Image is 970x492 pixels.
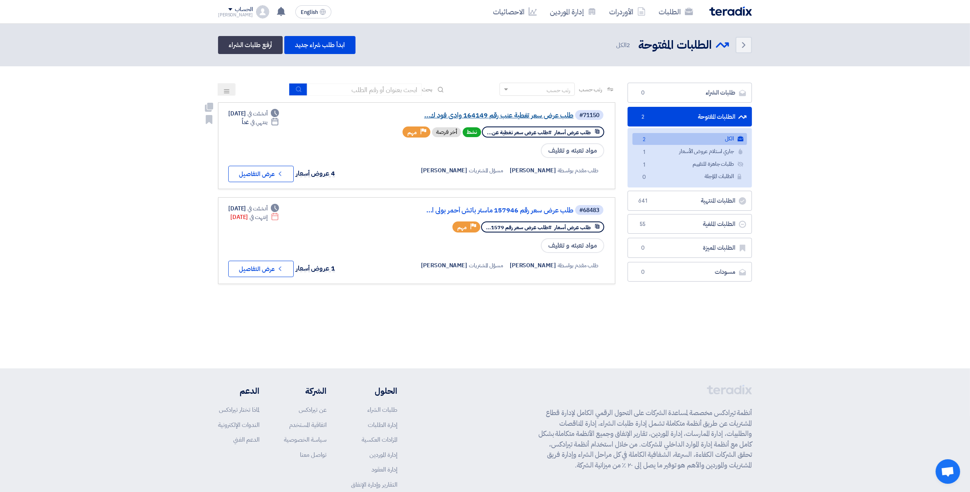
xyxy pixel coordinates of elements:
a: مسودات0 [628,262,752,282]
span: مسؤل المشتريات [469,261,503,270]
div: الحساب [235,6,252,13]
span: مسؤل المشتريات [469,166,503,175]
span: 2 [639,135,649,144]
span: 1 [639,161,649,169]
span: 0 [638,268,648,276]
span: إنتهت في [250,213,267,221]
div: [DATE] [228,109,279,118]
a: الطلبات الملغية55 [628,214,752,234]
div: [DATE] [228,204,279,213]
a: الكل [632,133,747,145]
a: اتفاقية المستخدم [289,420,326,429]
span: 0 [639,173,649,182]
a: الأوردرات [603,2,652,21]
span: مهم [407,129,417,136]
span: English [301,9,318,15]
a: إدارة العقود [371,465,397,474]
img: Teradix logo [709,7,752,16]
span: 4 عروض أسعار [296,169,335,178]
span: طلب عرض أسعار [554,129,591,136]
span: 1 [639,148,649,157]
a: عن تيرادكس [299,405,326,414]
a: طلبات جاهزة للتقييم [632,158,747,170]
span: #طلب عرض سعر تغطية عن... [487,129,551,136]
span: [PERSON_NAME] [421,166,467,175]
p: أنظمة تيرادكس مخصصة لمساعدة الشركات على التحول الرقمي الكامل لإدارة قطاع المشتريات عن طريق أنظمة ... [538,408,752,470]
a: Open chat [936,459,960,484]
li: الدعم [218,385,259,397]
span: مهم [457,223,467,231]
div: #68483 [579,208,599,213]
div: [PERSON_NAME] [218,13,253,17]
a: إدارة الموردين [543,2,603,21]
a: الاحصائيات [486,2,543,21]
a: لماذا تختار تيرادكس [219,405,259,414]
div: رتب حسب [547,86,570,95]
div: غداً [242,118,279,126]
div: أخر فرصة [432,127,461,137]
span: الكل [616,41,632,50]
div: #71150 [579,113,599,118]
span: 2 [638,113,648,121]
a: أرفع طلبات الشراء [218,36,283,54]
input: ابحث بعنوان أو رقم الطلب [307,84,422,96]
a: الندوات الإلكترونية [218,420,259,429]
a: طلبات الشراء0 [628,83,752,103]
a: طلب عرض سعر تغطية عنب رقم 164149 وادى فود ك... [410,112,574,119]
span: [PERSON_NAME] [510,166,556,175]
button: English [295,5,331,18]
a: الطلبات المميزة0 [628,238,752,258]
span: مواد تعبئه و تغليف [541,143,604,158]
span: 0 [638,89,648,97]
button: عرض التفاصيل [228,261,294,277]
span: طلب عرض أسعار [554,223,591,231]
span: ينتهي في [250,118,267,126]
a: طلبات الشراء [367,405,397,414]
a: المزادات العكسية [362,435,397,444]
a: الطلبات المؤجلة [632,171,747,183]
h2: الطلبات المفتوحة [638,37,712,53]
a: ابدأ طلب شراء جديد [284,36,355,54]
a: إدارة الطلبات [368,420,397,429]
span: أنشئت في [248,109,267,118]
span: [PERSON_NAME] [421,261,467,270]
span: 1 عروض أسعار [296,264,335,273]
span: 641 [638,197,648,205]
div: [DATE] [230,213,279,221]
a: طلب عرض سعر رقم 157946 ماستر باتش أحمر بولى ا... [410,207,574,214]
span: أنشئت في [248,204,267,213]
span: نشط [463,127,481,137]
span: رتب حسب [579,85,602,94]
span: طلب مقدم بواسطة [558,166,599,175]
a: الطلبات المنتهية641 [628,191,752,211]
a: التقارير وإدارة الإنفاق [351,480,397,489]
a: سياسة الخصوصية [284,435,326,444]
span: مواد تعبئه و تغليف [541,238,604,253]
a: جاري استلام عروض الأسعار [632,146,747,158]
li: الشركة [284,385,326,397]
img: profile_test.png [256,5,269,18]
a: تواصل معنا [300,450,326,459]
span: 55 [638,220,648,228]
span: طلب مقدم بواسطة [558,261,599,270]
span: [PERSON_NAME] [510,261,556,270]
button: عرض التفاصيل [228,166,294,182]
span: #طلب عرض سعر رقم 1579... [486,223,551,231]
li: الحلول [351,385,397,397]
a: الدعم الفني [233,435,259,444]
a: إدارة الموردين [369,450,397,459]
span: 2 [626,41,630,50]
span: بحث [422,85,432,94]
a: الطلبات [652,2,700,21]
a: الطلبات المفتوحة2 [628,107,752,127]
span: 0 [638,244,648,252]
